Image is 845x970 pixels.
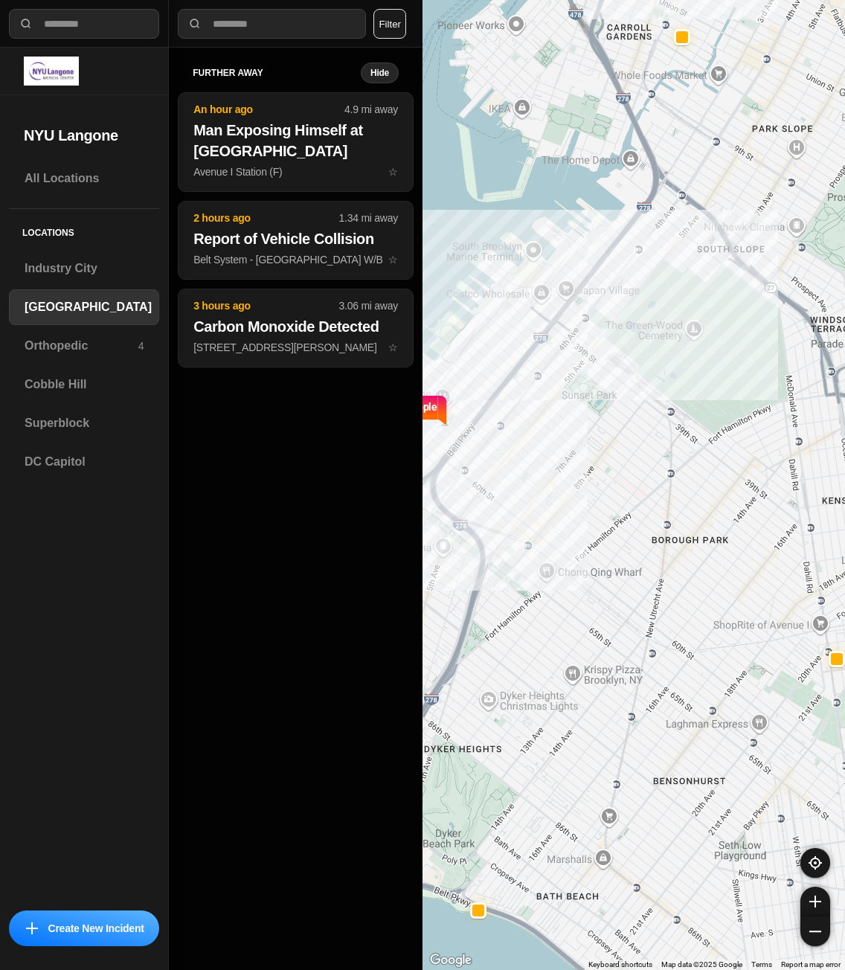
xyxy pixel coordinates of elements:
[361,62,399,83] button: Hide
[193,316,398,337] h2: Carbon Monoxide Detected
[373,9,406,39] button: Filter
[339,298,398,313] p: 3.06 mi away
[25,170,144,187] h3: All Locations
[25,337,138,355] h3: Orthopedic
[809,896,821,908] img: zoom-in
[9,328,159,364] a: Orthopedic4
[388,166,398,178] span: star
[24,57,79,86] img: logo
[800,848,830,878] button: recenter
[193,252,398,267] p: Belt System - [GEOGRAPHIC_DATA] W/B
[339,211,398,225] p: 1.34 mi away
[187,16,202,31] img: search
[809,925,821,937] img: zoom-out
[178,92,414,192] button: An hour ago4.9 mi awayMan Exposing Himself at [GEOGRAPHIC_DATA]Avenue I Station (F)star
[9,161,159,196] a: All Locations
[388,254,398,266] span: star
[344,102,398,117] p: 4.9 mi away
[751,960,772,969] a: Terms (opens in new tab)
[661,960,742,969] span: Map data ©2025 Google
[437,394,449,426] img: notch
[193,102,344,117] p: An hour ago
[9,251,159,286] a: Industry City
[426,951,475,970] img: Google
[25,298,152,316] h3: [GEOGRAPHIC_DATA]
[25,260,144,277] h3: Industry City
[9,367,159,402] a: Cobble Hill
[48,921,144,936] p: Create New Incident
[25,376,144,394] h3: Cobble Hill
[388,341,398,353] span: star
[26,922,38,934] img: icon
[178,253,414,266] a: 2 hours ago1.34 mi awayReport of Vehicle CollisionBelt System - [GEOGRAPHIC_DATA] W/Bstar
[178,341,414,353] a: 3 hours ago3.06 mi awayCarbon Monoxide Detected[STREET_ADDRESS][PERSON_NAME]star
[800,887,830,916] button: zoom-in
[781,960,841,969] a: Report a map error
[193,228,398,249] h2: Report of Vehicle Collision
[178,289,414,367] button: 3 hours ago3.06 mi awayCarbon Monoxide Detected[STREET_ADDRESS][PERSON_NAME]star
[588,960,652,970] button: Keyboard shortcuts
[370,67,389,79] small: Hide
[193,120,398,161] h2: Man Exposing Himself at [GEOGRAPHIC_DATA]
[178,165,414,178] a: An hour ago4.9 mi awayMan Exposing Himself at [GEOGRAPHIC_DATA]Avenue I Station (F)star
[809,856,822,870] img: recenter
[9,209,159,251] h5: Locations
[9,405,159,441] a: Superblock
[9,910,159,946] button: iconCreate New Incident
[24,125,144,146] h2: NYU Langone
[178,201,414,280] button: 2 hours ago1.34 mi awayReport of Vehicle CollisionBelt System - [GEOGRAPHIC_DATA] W/Bstar
[138,338,144,353] p: 4
[800,916,830,946] button: zoom-out
[193,340,398,355] p: [STREET_ADDRESS][PERSON_NAME]
[193,67,361,79] h5: further away
[9,444,159,480] a: DC Capitol
[193,211,338,225] p: 2 hours ago
[9,289,159,325] a: [GEOGRAPHIC_DATA]
[193,164,398,179] p: Avenue I Station (F)
[193,298,338,313] p: 3 hours ago
[25,453,144,471] h3: DC Capitol
[19,16,33,31] img: search
[426,951,475,970] a: Open this area in Google Maps (opens a new window)
[25,414,144,432] h3: Superblock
